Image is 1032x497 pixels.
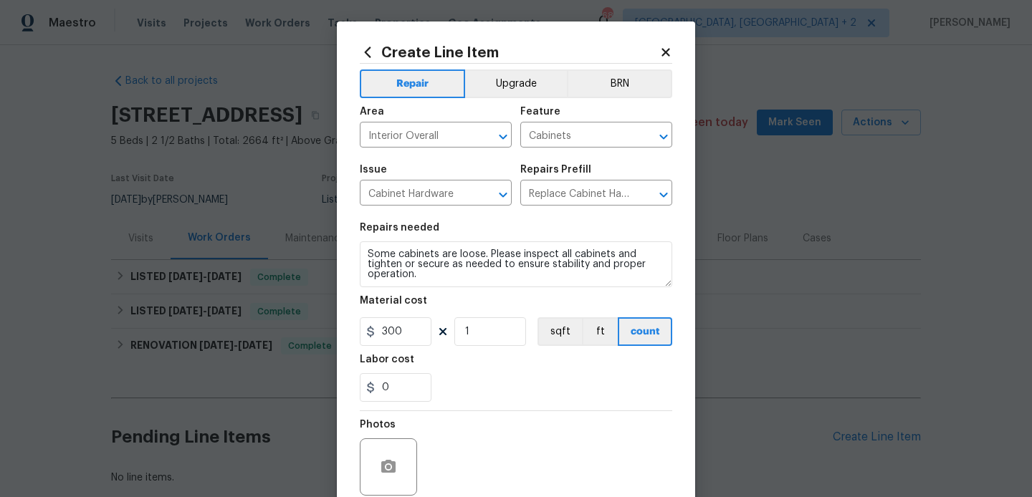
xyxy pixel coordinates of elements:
button: ft [582,317,618,346]
button: Open [654,185,674,205]
button: Open [654,127,674,147]
h5: Issue [360,165,387,175]
button: Open [493,127,513,147]
h5: Repairs Prefill [520,165,591,175]
h5: Area [360,107,384,117]
h2: Create Line Item [360,44,659,60]
button: count [618,317,672,346]
button: BRN [567,69,672,98]
button: Open [493,185,513,205]
h5: Labor cost [360,354,414,365]
h5: Material cost [360,296,427,306]
button: Upgrade [465,69,568,98]
textarea: Some cabinets are loose. Please inspect all cabinets and tighten or secure as needed to ensure st... [360,241,672,287]
h5: Feature [520,107,560,117]
h5: Repairs needed [360,223,439,233]
button: sqft [537,317,582,346]
button: Repair [360,69,465,98]
h5: Photos [360,420,396,430]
